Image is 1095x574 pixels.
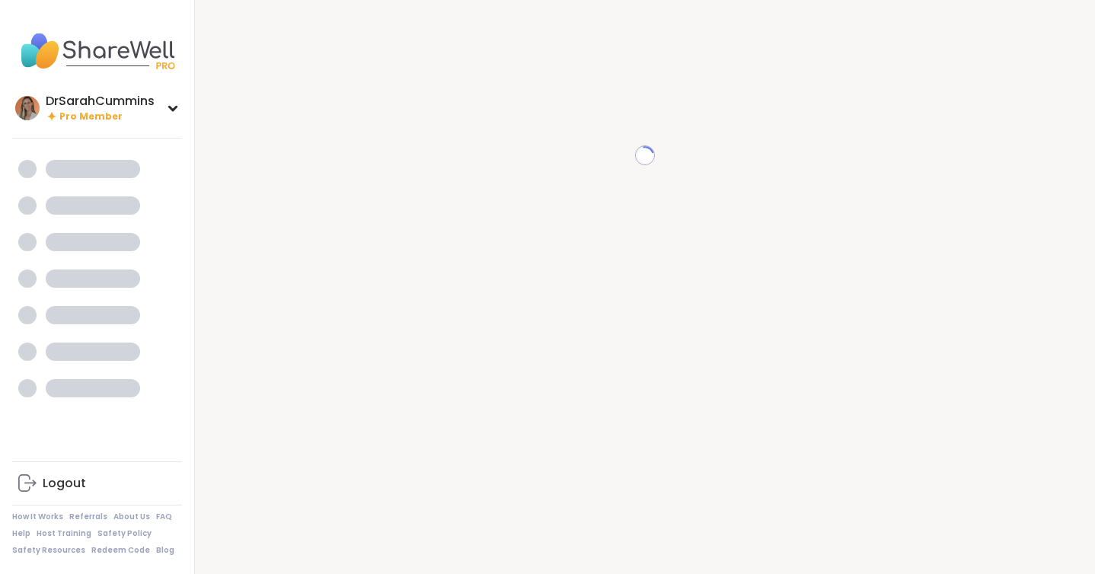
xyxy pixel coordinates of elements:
a: Safety Resources [12,545,85,556]
div: Logout [43,475,86,492]
a: Blog [156,545,174,556]
span: Pro Member [59,110,123,123]
img: ShareWell Nav Logo [12,24,182,78]
a: Safety Policy [97,528,152,539]
a: Logout [12,465,182,502]
div: DrSarahCummins [46,93,155,110]
a: Referrals [69,512,107,522]
a: Host Training [37,528,91,539]
a: Redeem Code [91,545,150,556]
a: FAQ [156,512,172,522]
a: How It Works [12,512,63,522]
a: Help [12,528,30,539]
a: About Us [113,512,150,522]
img: DrSarahCummins [15,96,40,120]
